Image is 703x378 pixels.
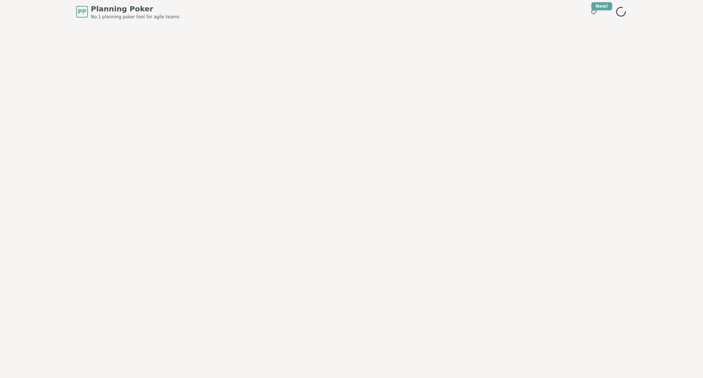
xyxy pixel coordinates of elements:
div: New! [591,2,612,10]
span: Planning Poker [91,4,179,14]
a: PPPlanning PokerNo.1 planning poker tool for agile teams [76,4,179,20]
button: New! [587,5,600,18]
span: PP [78,7,86,16]
span: No.1 planning poker tool for agile teams [91,14,179,20]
